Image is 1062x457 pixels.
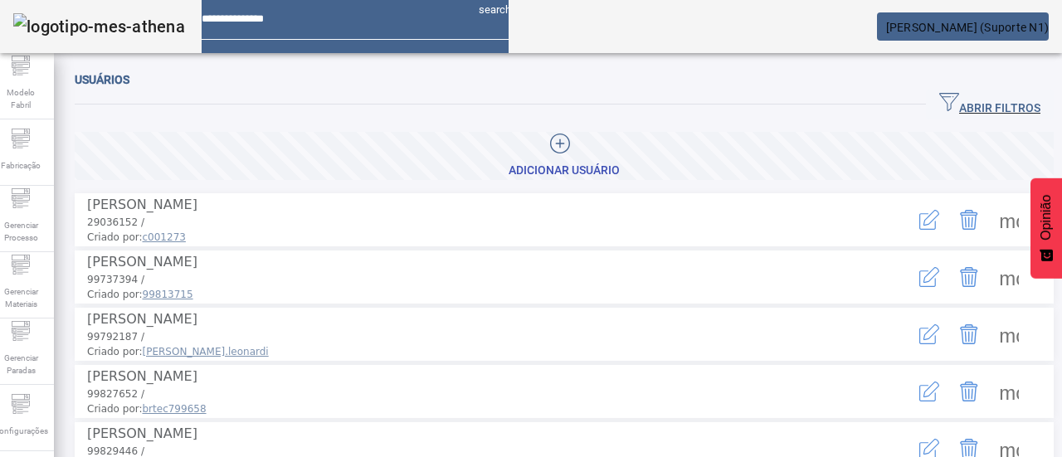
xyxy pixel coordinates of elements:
[143,289,193,300] font: 99813715
[1039,195,1053,241] font: Opinião
[4,287,38,309] font: Gerenciar Materiais
[989,200,1029,240] button: Mais
[87,197,197,212] font: [PERSON_NAME]
[87,445,144,457] font: 99829446 /
[926,90,1054,119] button: ABRIR FILTROS
[949,314,989,354] button: Excluir
[989,257,1029,297] button: Mais
[87,289,143,300] font: Criado por:
[87,331,144,343] font: 99792187 /
[87,368,197,384] font: [PERSON_NAME]
[949,372,989,411] button: Excluir
[1030,178,1062,279] button: Feedback - Mostrar pesquisa
[959,101,1040,114] font: ABRIR FILTROS
[87,388,144,400] font: 99827652 /
[4,221,38,242] font: Gerenciar Processo
[4,353,38,375] font: Gerenciar Paradas
[509,163,620,177] font: Adicionar Usuário
[989,372,1029,411] button: Mais
[7,88,35,109] font: Modelo Fabril
[75,73,129,86] font: Usuários
[87,311,197,327] font: [PERSON_NAME]
[87,231,143,243] font: Criado por:
[949,200,989,240] button: Excluir
[949,257,989,297] button: Excluir
[87,216,144,228] font: 29036152 /
[989,314,1029,354] button: Mais
[13,13,185,40] img: logotipo-mes-athena
[87,403,143,415] font: Criado por:
[886,21,1050,34] font: [PERSON_NAME] (Suporte N1)
[143,231,186,243] font: c001273
[87,346,143,357] font: Criado por:
[75,132,1054,180] button: Adicionar Usuário
[1,161,41,170] font: Fabricação
[87,274,144,285] font: 99737394 /
[87,254,197,270] font: [PERSON_NAME]
[87,425,197,441] font: [PERSON_NAME]
[143,346,269,357] font: [PERSON_NAME].leonardi
[143,403,207,415] font: brtec799658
